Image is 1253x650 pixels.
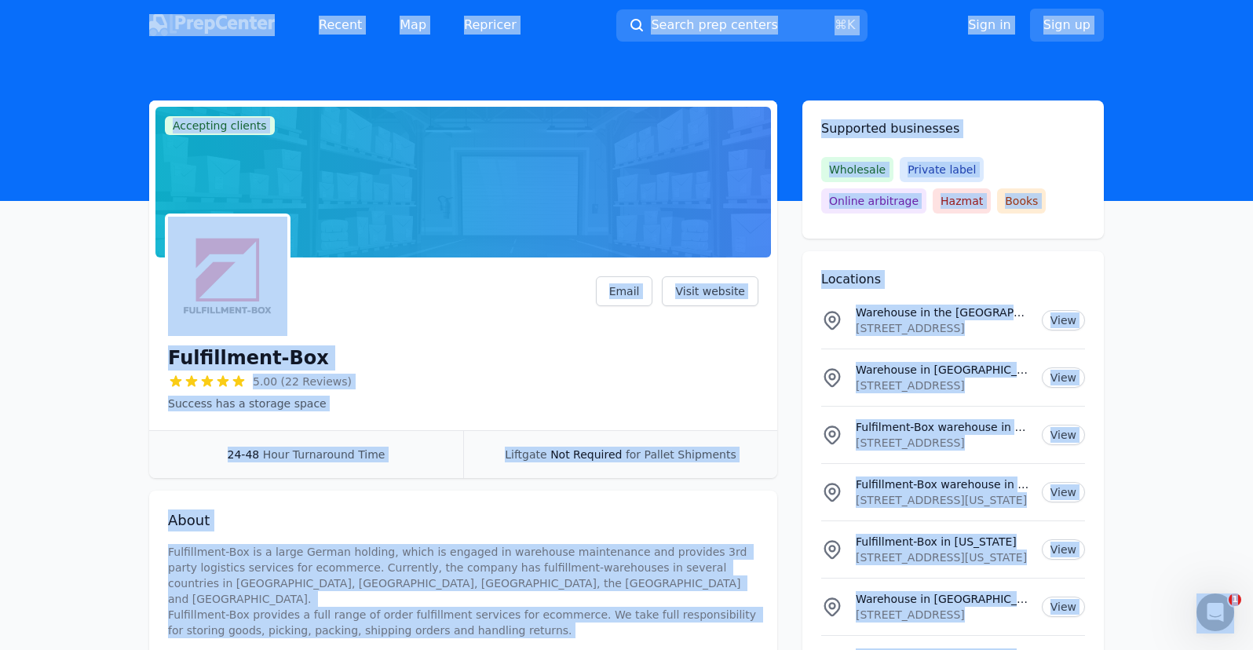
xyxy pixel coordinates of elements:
[662,276,758,306] a: Visit website
[835,17,847,32] kbd: ⌘
[997,188,1046,214] span: Books
[228,448,260,461] span: 24-48
[856,607,1029,623] p: [STREET_ADDRESS]
[1042,310,1085,330] a: View
[1042,597,1085,617] a: View
[165,116,275,135] span: Accepting clients
[651,16,777,35] span: Search prep centers
[1042,482,1085,502] a: View
[1196,593,1234,631] iframe: Intercom live chat
[968,16,1011,35] a: Sign in
[856,477,1029,492] p: Fulfillment-Box warehouse in [US_STATE] / [US_STATE]
[856,305,1029,320] p: Warehouse in the [GEOGRAPHIC_DATA]
[847,17,856,32] kbd: K
[1042,539,1085,560] a: View
[821,188,926,214] span: Online arbitrage
[253,374,352,389] span: 5.00 (22 Reviews)
[821,119,1085,138] h2: Supported businesses
[856,320,1029,336] p: [STREET_ADDRESS]
[1229,593,1241,606] span: 1
[1042,367,1085,388] a: View
[821,157,893,182] span: Wholesale
[168,544,758,638] p: Fulfillment-Box is a large German holding, which is engaged in warehouse maintenance and provides...
[821,270,1085,289] h2: Locations
[387,9,439,41] a: Map
[856,419,1029,435] p: Fulfilment-Box warehouse in [GEOGRAPHIC_DATA]
[856,591,1029,607] p: Warehouse in [GEOGRAPHIC_DATA]
[856,435,1029,451] p: [STREET_ADDRESS]
[451,9,529,41] a: Repricer
[626,448,736,461] span: for Pallet Shipments
[856,378,1029,393] p: [STREET_ADDRESS]
[168,217,287,336] img: Fulfillment-Box
[505,448,546,461] span: Liftgate
[168,509,758,531] h2: About
[168,345,329,371] h1: Fulfillment-Box
[263,448,385,461] span: Hour Turnaround Time
[856,362,1029,378] p: Warehouse in [GEOGRAPHIC_DATA]
[149,14,275,36] img: PrepCenter
[596,276,653,306] a: Email
[1030,9,1104,42] a: Sign up
[1042,425,1085,445] a: View
[306,9,374,41] a: Recent
[856,534,1029,550] p: Fulfillment-Box in [US_STATE]
[856,492,1029,508] p: [STREET_ADDRESS][US_STATE]
[856,550,1029,565] p: [STREET_ADDRESS][US_STATE]
[616,9,868,42] button: Search prep centers⌘K
[933,188,991,214] span: Hazmat
[550,448,622,461] span: Not Required
[168,396,352,411] p: Success has a storage space
[900,157,984,182] span: Private label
